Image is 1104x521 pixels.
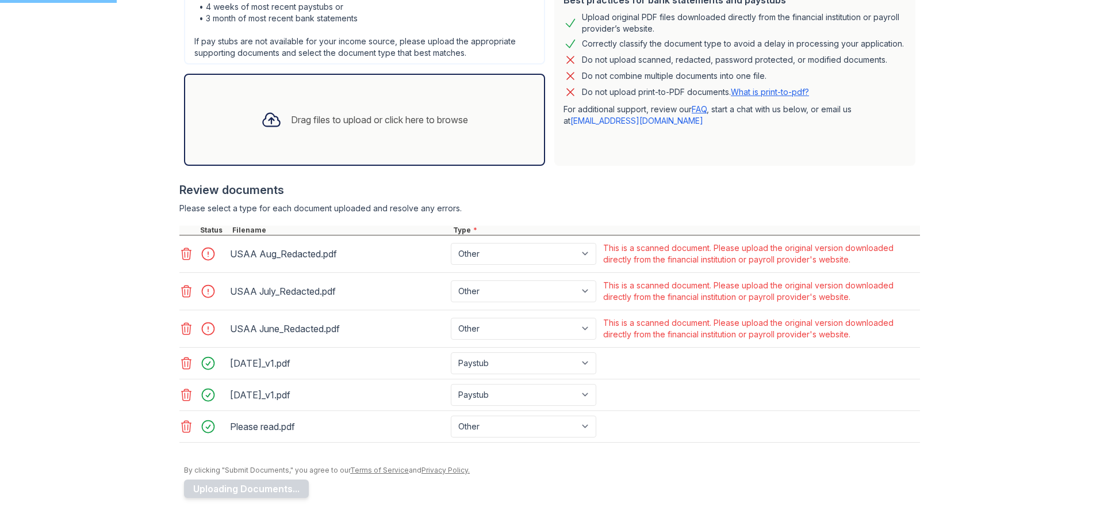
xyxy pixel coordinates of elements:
div: Do not combine multiple documents into one file. [582,69,766,83]
a: Privacy Policy. [421,466,470,474]
div: USAA July_Redacted.pdf [230,282,446,301]
div: Filename [230,226,451,235]
div: Please select a type for each document uploaded and resolve any errors. [179,203,920,214]
p: Do not upload print-to-PDF documents. [582,86,809,98]
div: USAA June_Redacted.pdf [230,320,446,338]
button: Uploading Documents... [184,480,309,498]
div: Upload original PDF files downloaded directly from the financial institution or payroll provider’... [582,12,906,35]
div: Please read.pdf [230,417,446,436]
div: Status [198,226,230,235]
a: What is print-to-pdf? [731,87,809,97]
div: This is a scanned document. Please upload the original version downloaded directly from the finan... [603,317,918,340]
div: USAA Aug_Redacted.pdf [230,245,446,263]
div: [DATE]_v1.pdf [230,354,446,372]
div: This is a scanned document. Please upload the original version downloaded directly from the finan... [603,280,918,303]
div: This is a scanned document. Please upload the original version downloaded directly from the finan... [603,242,918,265]
p: For additional support, review our , start a chat with us below, or email us at [563,104,906,127]
a: FAQ [692,104,707,114]
div: Review documents [179,182,920,198]
div: By clicking "Submit Documents," you agree to our and [184,466,920,475]
div: Correctly classify the document type to avoid a delay in processing your application. [582,37,904,51]
div: [DATE]_v1.pdf [230,386,446,404]
div: Type [451,226,920,235]
div: Drag files to upload or click here to browse [291,113,468,127]
a: [EMAIL_ADDRESS][DOMAIN_NAME] [570,116,703,126]
a: Terms of Service [350,466,409,474]
div: Do not upload scanned, redacted, password protected, or modified documents. [582,53,887,67]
